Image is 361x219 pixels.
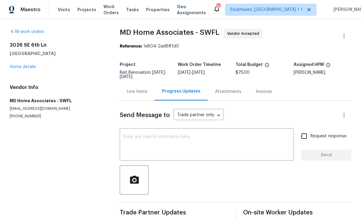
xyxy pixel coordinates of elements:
span: Projects [77,7,96,13]
span: Geo Assignments [177,4,206,16]
div: Attachments [215,89,241,95]
span: Tasks [126,8,139,12]
p: [EMAIL_ADDRESS][DOMAIN_NAME] [10,106,105,111]
span: [DATE] [178,70,190,75]
span: The total cost of line items that have been proposed by Opendoor. This sum includes line items th... [265,63,269,70]
span: Properties [146,7,170,13]
div: Progress Updates [162,88,200,94]
div: Line Items [127,89,148,95]
div: 61 [216,4,220,10]
span: [DATE] [192,70,205,75]
b: Reference: [120,44,142,48]
span: Work Orders [103,4,119,16]
span: Trade Partner Updates [120,210,228,216]
h5: Work Order Timeline [178,63,221,67]
span: - [120,70,166,79]
span: Vendor Accepted [227,31,262,37]
h5: Total Budget [236,63,263,67]
span: Visits [58,7,70,13]
div: 1e804-2ad8ff1d0 [120,43,351,49]
h5: [GEOGRAPHIC_DATA] [10,51,105,57]
div: Invoices [256,89,272,95]
p: [PHONE_NUMBER] [10,114,105,119]
h4: Vendor Info [10,84,105,90]
span: Send Message to [120,112,170,118]
span: Reit Renovation [120,70,166,79]
span: The hpm assigned to this work order. [326,63,330,70]
a: All work orders [10,30,44,34]
span: [DATE] [120,75,132,79]
span: $75.00 [236,70,250,75]
div: [PERSON_NAME] [294,70,352,75]
span: Maestro [21,7,41,13]
span: - [178,70,205,75]
div: Trade partner only [174,110,224,120]
h5: MD Home Associates - SWFL [10,98,105,104]
a: Home details [10,65,36,69]
h5: Assigned HPM [294,63,324,67]
span: [DATE] [152,70,165,75]
span: MD Home Associates - SWFL [120,29,219,36]
span: Southwest, [GEOGRAPHIC_DATA] + 1 [230,7,303,13]
h2: 2026 SE 6th Ln [10,42,105,48]
h5: Project [120,63,135,67]
span: On-site Worker Updates [243,210,351,216]
span: Request response [311,133,346,139]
